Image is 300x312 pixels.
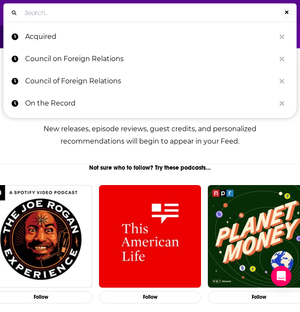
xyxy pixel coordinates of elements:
[99,291,201,303] button: Follow
[3,48,297,70] a: Council on Foreign Relations
[21,123,279,147] div: New releases, episode reviews, guest credits, and personalized recommendations will begin to appe...
[25,26,275,48] p: Acquired
[3,92,297,115] a: On the Record
[25,92,275,115] p: On the Record
[25,48,275,70] p: Council on Foreign Relations
[3,3,297,22] div: Search...
[3,70,297,92] a: Council of Foreign Relations
[3,26,297,48] a: Acquired
[21,6,282,20] input: Search...
[99,185,201,288] img: This American Life
[271,266,291,286] div: Open Intercom Messenger
[25,70,275,92] p: Council of Foreign Relations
